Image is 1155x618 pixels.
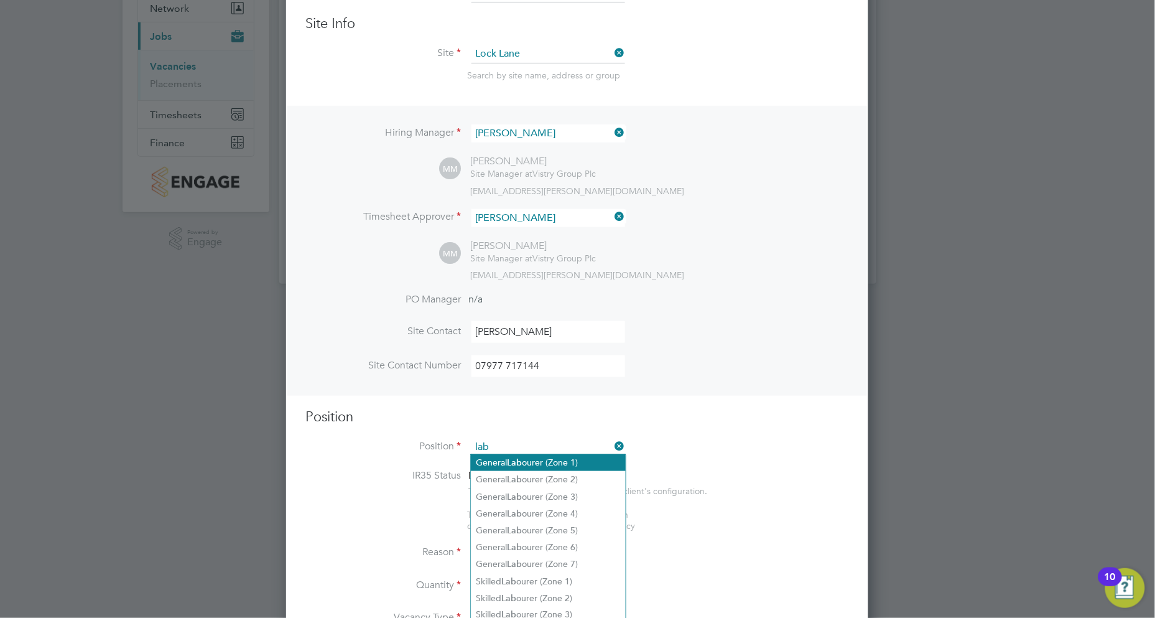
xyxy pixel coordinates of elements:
div: 10 [1105,577,1116,593]
h3: Position [306,408,848,426]
div: This feature can be enabled under this client's configuration. [469,482,708,497]
b: Lab [507,525,522,536]
li: General ourer (Zone 7) [471,556,626,573]
li: General ourer (Zone 1) [471,454,626,471]
label: Hiring Manager [306,126,462,139]
h3: Site Info [306,15,848,33]
span: [EMAIL_ADDRESS][PERSON_NAME][DOMAIN_NAME] [471,185,685,197]
label: Quantity [306,579,462,592]
div: [PERSON_NAME] [471,155,596,168]
button: Open Resource Center, 10 new notifications [1105,568,1145,608]
li: General ourer (Zone 3) [471,489,626,505]
span: MM [440,158,462,180]
label: Position [306,440,462,453]
b: Lab [507,474,522,485]
span: MM [440,243,462,265]
input: Search for... [471,209,625,227]
b: Lab [507,542,522,553]
li: Skilled ourer (Zone 2) [471,590,626,607]
label: Site [306,47,462,60]
span: Site Manager at [471,168,533,179]
label: Timesheet Approver [306,210,462,223]
label: Reason [306,546,462,559]
b: Lab [501,576,516,587]
li: General ourer (Zone 4) [471,505,626,522]
span: Disabled for this client. [469,469,570,482]
b: Lab [501,593,516,604]
label: Site Contact Number [306,359,462,372]
b: Lab [507,492,522,502]
input: Search for... [471,45,625,63]
li: Skilled ourer (Zone 1) [471,573,626,590]
li: General ourer (Zone 5) [471,522,626,539]
span: Site Manager at [471,253,533,264]
span: Search by site name, address or group [468,70,621,81]
li: General ourer (Zone 2) [471,471,626,488]
span: [EMAIL_ADDRESS][PERSON_NAME][DOMAIN_NAME] [471,269,685,281]
div: [PERSON_NAME] [471,240,596,253]
label: Site Contact [306,325,462,338]
li: General ourer (Zone 6) [471,539,626,556]
label: IR35 Status [306,469,462,482]
span: The status determination for this position can be updated after creating the vacancy [468,509,636,531]
span: n/a [469,293,483,306]
b: Lab [507,457,522,468]
div: Vistry Group Plc [471,168,596,179]
input: Search for... [471,124,625,143]
b: Lab [507,559,522,569]
input: Search for... [471,438,625,457]
b: Lab [507,508,522,519]
label: PO Manager [306,293,462,306]
div: Vistry Group Plc [471,253,596,264]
